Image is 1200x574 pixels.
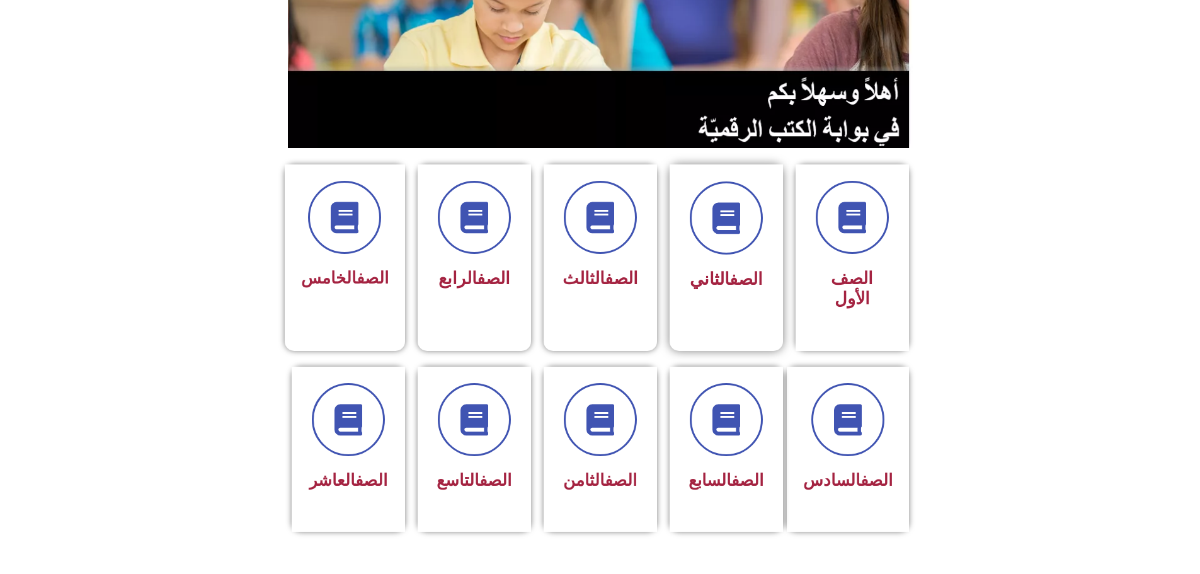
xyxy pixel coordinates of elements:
[605,268,638,289] a: الصف
[563,268,638,289] span: الثالث
[689,471,763,490] span: السابع
[860,471,893,490] a: الصف
[729,269,763,289] a: الصف
[477,268,510,289] a: الصف
[831,268,873,309] span: الصف الأول
[731,471,763,490] a: الصف
[479,471,511,490] a: الصف
[309,471,387,490] span: العاشر
[437,471,511,490] span: التاسع
[803,471,893,490] span: السادس
[301,268,389,287] span: الخامس
[357,268,389,287] a: الصف
[605,471,637,490] a: الصف
[438,268,510,289] span: الرابع
[355,471,387,490] a: الصف
[690,269,763,289] span: الثاني
[563,471,637,490] span: الثامن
